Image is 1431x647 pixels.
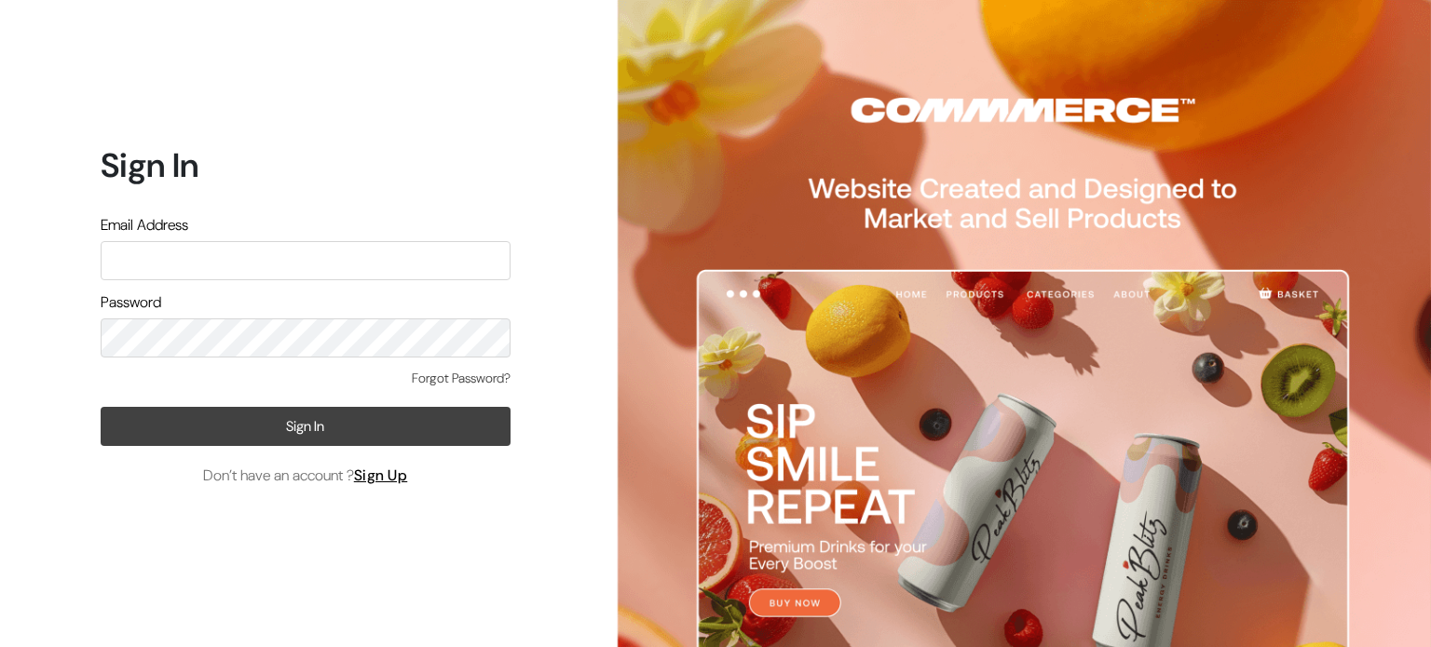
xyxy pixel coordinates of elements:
[101,407,511,446] button: Sign In
[101,291,161,314] label: Password
[203,465,408,487] span: Don’t have an account ?
[354,465,408,485] a: Sign Up
[101,145,511,185] h1: Sign In
[412,369,511,388] a: Forgot Password?
[101,214,188,236] label: Email Address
